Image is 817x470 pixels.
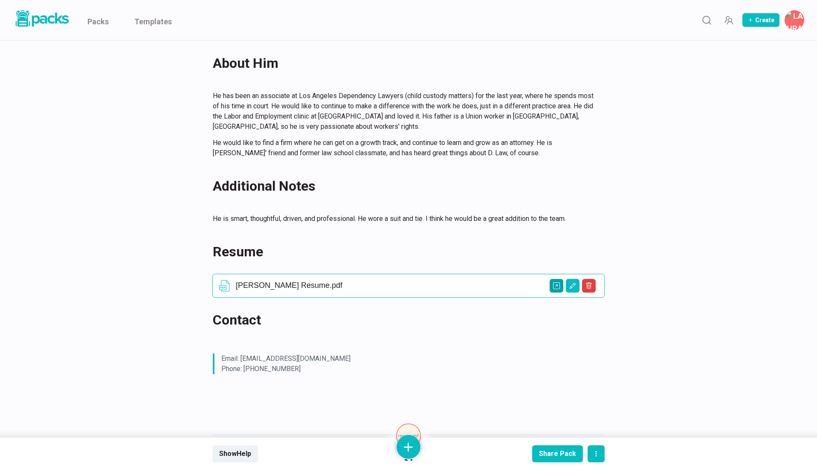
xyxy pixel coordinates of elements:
button: Laura Carter [785,10,804,30]
button: Manage Team Invites [720,12,737,29]
div: Share Pack [539,450,576,458]
button: Create Pack [742,13,779,27]
button: Open external link [550,279,563,293]
h2: Contact [213,310,594,330]
button: Delete asset [582,279,596,293]
img: Packs logo [13,9,70,29]
button: actions [588,445,605,462]
button: ShowHelp [212,445,258,462]
h2: About Him [213,53,594,73]
p: He is smart, thoughtful, driven, and professional. He wore a suit and tie. I think he would be a ... [213,214,594,224]
h2: Additional Notes [213,176,594,196]
p: [PERSON_NAME] Resume.pdf [236,281,599,290]
button: Share Pack [532,445,583,462]
a: Packs logo [13,9,70,32]
p: He has been an associate at Los Angeles Dependency Lawyers (child custody matters) for the last y... [213,91,594,132]
button: Edit asset [566,279,579,293]
p: He would like to find a firm where he can get on a growth track, and continue to learn and grow a... [213,138,594,158]
p: Email: [EMAIL_ADDRESS][DOMAIN_NAME] Phone: [PHONE_NUMBER] [221,354,587,374]
h2: Resume [213,241,594,262]
button: Search [698,12,715,29]
img: Laura Carter [396,424,421,448]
